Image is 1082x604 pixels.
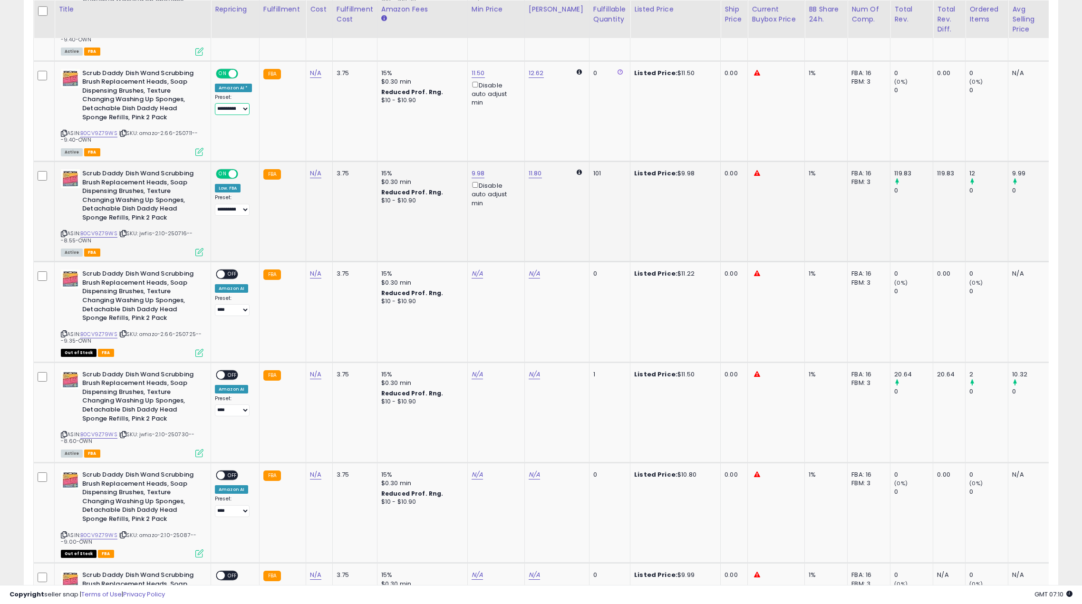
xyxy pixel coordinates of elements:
div: Min Price [472,4,521,14]
a: B0CV9Z79WS [80,431,117,439]
div: $9.99 [634,571,713,579]
div: 0 [1012,186,1051,195]
a: N/A [529,269,540,278]
div: Fulfillment [263,4,302,14]
div: 0.00 [725,169,740,178]
div: $11.50 [634,69,713,77]
div: ASIN: [61,69,203,155]
div: 3.75 [337,269,370,278]
b: Scrub Daddy Dish Wand Scrubbing Brush Replacement Heads, Soap Dispensing Brushes, Texture Changin... [82,169,198,224]
div: Total Rev. Diff. [937,4,961,34]
div: $0.30 min [381,479,460,488]
div: $10 - $10.90 [381,197,460,205]
small: (0%) [969,78,983,86]
span: All listings that are currently out of stock and unavailable for purchase on Amazon [61,550,97,558]
span: ON [217,170,229,178]
div: 0.00 [725,470,740,479]
small: Amazon Fees. [381,14,387,23]
div: $10 - $10.90 [381,297,460,306]
small: FBA [263,169,281,180]
div: $0.30 min [381,278,460,287]
small: FBA [263,470,281,481]
div: 0 [969,269,1008,278]
img: 51QEZ2H2EiL._SL40_.jpg [61,370,80,389]
div: 10.32 [1012,370,1051,379]
div: Cost [310,4,328,14]
div: FBM: 3 [851,479,883,488]
div: 15% [381,470,460,479]
div: 0 [969,186,1008,195]
b: Scrub Daddy Dish Wand Scrubbing Brush Replacement Heads, Soap Dispensing Brushes, Texture Changin... [82,470,198,526]
div: FBA: 16 [851,370,883,379]
div: Disable auto adjust min [472,180,517,208]
div: 1% [809,370,840,379]
a: N/A [472,570,483,580]
a: B0CV9Z79WS [80,330,117,338]
div: 1% [809,571,840,579]
span: OFF [237,69,252,77]
div: 0 [593,69,623,77]
small: FBA [263,571,281,581]
a: N/A [529,570,540,580]
div: 0 [894,488,933,496]
b: Reduced Prof. Rng. [381,489,444,498]
a: N/A [310,470,321,479]
div: 101 [593,169,623,178]
div: $10.80 [634,470,713,479]
b: Listed Price: [634,370,677,379]
b: Reduced Prof. Rng. [381,389,444,397]
div: N/A [1012,69,1043,77]
div: [PERSON_NAME] [529,4,585,14]
div: FBM: 3 [851,77,883,86]
div: Ship Price [725,4,744,24]
div: 0 [969,387,1008,396]
div: Total Rev. [894,4,929,24]
a: N/A [472,470,483,479]
div: 119.83 [894,169,933,178]
small: (0%) [969,479,983,487]
div: $10 - $10.90 [381,498,460,506]
div: 3.75 [337,470,370,479]
div: 0.00 [725,69,740,77]
div: 3.75 [337,571,370,579]
div: $0.30 min [381,77,460,86]
a: N/A [529,370,540,379]
div: 15% [381,69,460,77]
b: Listed Price: [634,570,677,579]
div: N/A [1012,571,1043,579]
div: N/A [937,571,958,579]
div: Amazon Fees [381,4,464,14]
a: 11.80 [529,169,542,178]
div: 0.00 [937,470,958,479]
span: FBA [84,148,100,156]
div: Preset: [215,496,252,517]
div: FBM: 3 [851,379,883,387]
div: Preset: [215,94,252,115]
span: 2025-08-15 07:10 GMT [1034,590,1072,599]
div: Amazon AI [215,485,248,494]
span: All listings that are currently out of stock and unavailable for purchase on Amazon [61,349,97,357]
div: 15% [381,370,460,379]
div: 2 [969,370,1008,379]
span: | SKU: jwfis-2.10-250730---8.60-OWN [61,431,194,445]
div: 1% [809,69,840,77]
div: FBA: 16 [851,470,883,479]
div: Ordered Items [969,4,1004,24]
div: 0 [593,269,623,278]
div: 1 [593,370,623,379]
a: B0CV9Z79WS [80,230,117,238]
div: 0 [894,387,933,396]
div: 0 [894,470,933,479]
span: All listings currently available for purchase on Amazon [61,148,83,156]
div: 0 [593,571,623,579]
div: Amazon AI [215,284,248,293]
small: (0%) [894,479,908,487]
span: OFF [225,471,240,479]
div: 15% [381,269,460,278]
div: 3.75 [337,69,370,77]
img: 51QEZ2H2EiL._SL40_.jpg [61,571,80,590]
div: 0 [969,571,1008,579]
b: Scrub Daddy Dish Wand Scrubbing Brush Replacement Heads, Soap Dispensing Brushes, Texture Changin... [82,370,198,425]
div: Preset: [215,194,252,216]
span: OFF [237,170,252,178]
